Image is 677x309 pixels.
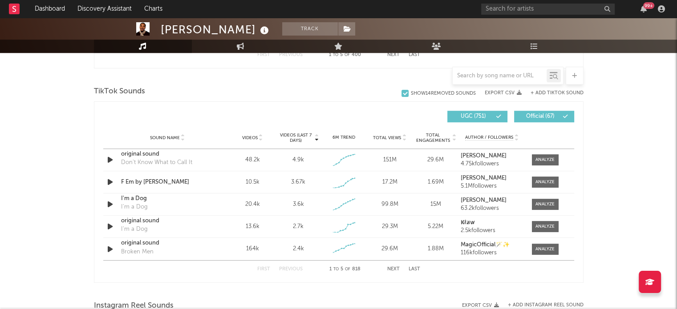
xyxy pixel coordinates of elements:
span: Videos (last 7 days) [277,132,313,143]
div: 99.8M [369,200,410,209]
div: I'm a Dog [121,203,148,212]
span: Total Views [373,135,401,140]
div: 4.75k followers [461,161,523,167]
span: to [333,267,339,271]
a: K̷l̷a̷w̷ [461,220,523,226]
input: Search for artists [481,4,615,15]
div: 1 5 818 [320,264,369,275]
button: Official(67) [514,111,574,122]
a: [PERSON_NAME] [461,175,523,181]
button: First [257,267,270,272]
button: Previous [279,267,303,272]
div: 13.6k [232,222,273,231]
span: TikTok Sounds [94,86,145,97]
div: Show 14 Removed Sounds [411,91,476,96]
button: + Add TikTok Sound [522,91,584,96]
a: I'm a Dog [121,194,214,203]
a: original sound [121,239,214,248]
span: of [345,267,350,271]
button: Next [387,52,400,57]
button: Last [409,52,420,57]
strong: [PERSON_NAME] [461,175,507,181]
div: Broken Men [121,248,154,257]
strong: [PERSON_NAME] [461,153,507,159]
strong: MagicOfficial🪄✨ [461,242,510,248]
div: 5.1M followers [461,183,523,189]
span: Videos [242,135,258,140]
div: + Add Instagram Reel Sound [499,303,584,308]
a: [PERSON_NAME] [461,197,523,204]
div: 1.88M [415,245,456,253]
a: [PERSON_NAME] [461,153,523,159]
strong: K̷l̷a̷w̷ [461,220,475,225]
span: Sound Name [150,135,180,140]
span: Total Engagements [415,132,451,143]
button: Next [387,267,400,272]
div: 29.6M [369,245,410,253]
button: Last [409,267,420,272]
button: Previous [279,52,303,57]
div: Don't Know What to Call It [121,158,192,167]
div: 2.7k [293,222,304,231]
div: 3.67k [291,178,305,187]
div: 29.3M [369,222,410,231]
button: Track [282,22,338,36]
input: Search by song name or URL [453,72,547,80]
button: UGC(751) [447,111,507,122]
button: Export CSV [485,90,522,96]
div: 4.9k [292,156,304,165]
div: 99 + [643,2,654,9]
button: + Add TikTok Sound [531,91,584,96]
div: [PERSON_NAME] [161,22,271,37]
div: 3.6k [292,200,304,209]
div: 2.4k [292,245,304,253]
div: 164k [232,245,273,253]
div: 10.5k [232,178,273,187]
div: 151M [369,156,410,165]
span: UGC ( 751 ) [453,114,494,119]
div: 63.2k followers [461,205,523,212]
button: 99+ [641,5,647,12]
div: 6M Trend [323,134,365,141]
button: + Add Instagram Reel Sound [508,303,584,308]
div: 1.69M [415,178,456,187]
a: MagicOfficial🪄✨ [461,242,523,248]
a: original sound [121,217,214,225]
div: 29.6M [415,156,456,165]
a: F Em by [PERSON_NAME] [121,178,214,187]
button: First [257,52,270,57]
div: 5.22M [415,222,456,231]
a: original sound [121,150,214,159]
div: 15M [415,200,456,209]
div: I'm a Dog [121,225,148,234]
span: Author / Followers [465,135,513,140]
strong: [PERSON_NAME] [461,197,507,203]
div: 20.4k [232,200,273,209]
span: to [333,53,338,57]
div: 2.5k followers [461,228,523,234]
span: Official ( 67 ) [520,114,561,119]
div: 1 5 400 [320,50,369,60]
div: 116k followers [461,250,523,256]
div: 48.2k [232,156,273,165]
span: of [345,53,350,57]
div: 17.2M [369,178,410,187]
button: Export CSV [462,303,499,308]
